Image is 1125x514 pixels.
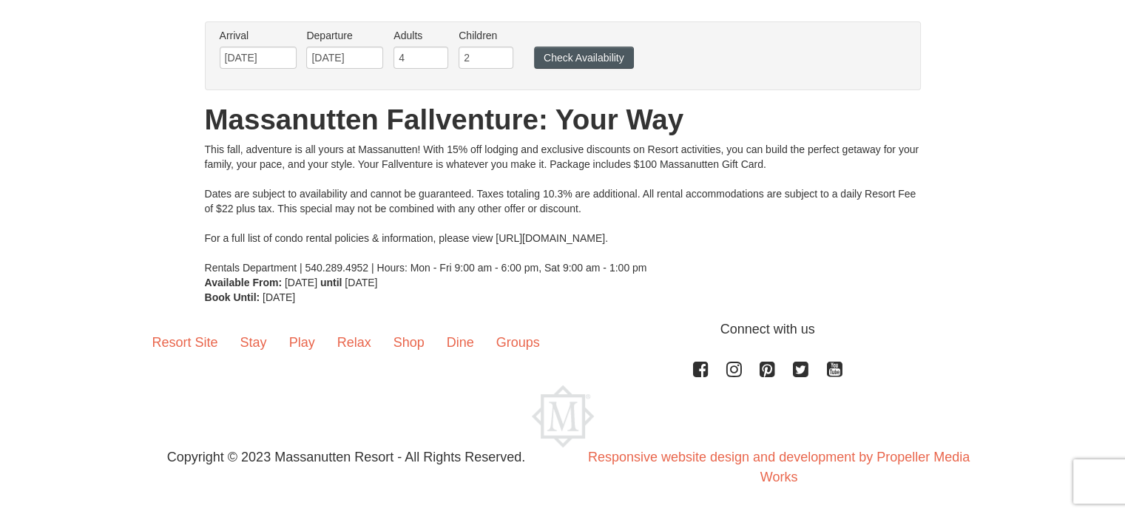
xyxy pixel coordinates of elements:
[326,319,382,365] a: Relax
[285,277,317,288] span: [DATE]
[229,319,278,365] a: Stay
[532,385,594,447] img: Massanutten Resort Logo
[205,142,921,275] div: This fall, adventure is all yours at Massanutten! With 15% off lodging and exclusive discounts on...
[205,291,260,303] strong: Book Until:
[320,277,342,288] strong: until
[382,319,436,365] a: Shop
[393,28,448,43] label: Adults
[485,319,551,365] a: Groups
[220,28,297,43] label: Arrival
[345,277,377,288] span: [DATE]
[588,450,970,484] a: Responsive website design and development by Propeller Media Works
[459,28,513,43] label: Children
[141,319,984,339] p: Connect with us
[130,447,563,467] p: Copyright © 2023 Massanutten Resort - All Rights Reserved.
[306,28,383,43] label: Departure
[263,291,295,303] span: [DATE]
[141,319,229,365] a: Resort Site
[205,277,283,288] strong: Available From:
[534,47,634,69] button: Check Availability
[436,319,485,365] a: Dine
[278,319,326,365] a: Play
[205,105,921,135] h1: Massanutten Fallventure: Your Way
